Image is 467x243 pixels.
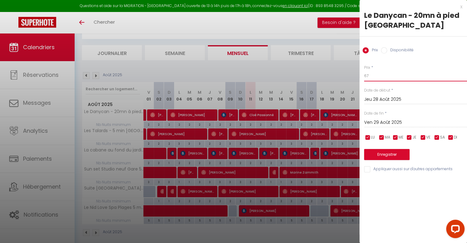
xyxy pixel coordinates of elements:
span: ME [399,135,403,140]
span: DI [454,135,457,140]
span: JE [412,135,416,140]
span: MA [385,135,390,140]
div: x [360,3,462,10]
label: Prix [364,65,370,71]
span: LU [371,135,375,140]
div: Le Danycan - 20mn à pied [GEOGRAPHIC_DATA] [364,10,462,30]
span: SA [440,135,445,140]
label: Disponibilité [387,47,414,54]
span: VE [426,135,430,140]
iframe: LiveChat chat widget [441,217,467,243]
label: Prix [369,47,378,54]
label: Date de fin [364,111,384,116]
button: Enregistrer [364,149,410,160]
label: Date de début [364,88,390,93]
